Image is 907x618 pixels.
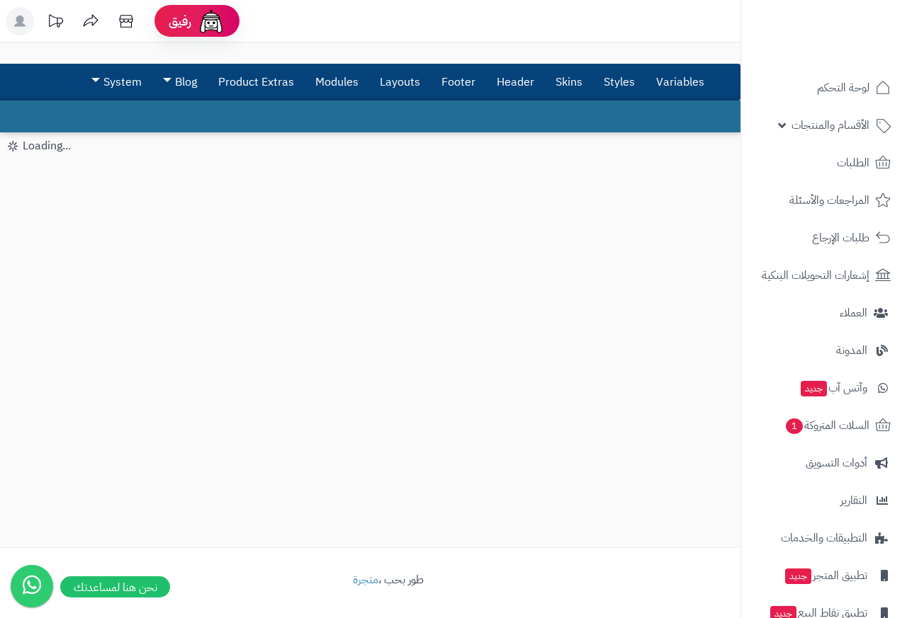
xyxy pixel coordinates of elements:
a: إشعارات التحويلات البنكية [750,258,898,292]
a: Styles [593,64,646,100]
img: logo-2.png [811,11,894,40]
span: المدونة [836,341,867,360]
span: Loading... [23,137,71,154]
a: التطبيقات والخدمات [750,521,898,555]
span: التطبيقات والخدمات [781,528,867,548]
a: System [81,64,152,100]
a: Footer [431,64,486,100]
span: أدوات التسويق [806,453,867,473]
a: Product Extras [208,64,305,100]
a: العملاء [750,296,898,330]
a: متجرة [353,571,378,588]
span: لوحة التحكم [817,78,869,98]
a: Skins [545,64,593,100]
span: طلبات الإرجاع [812,228,869,248]
a: تطبيق المتجرجديد [750,559,898,593]
a: التقارير [750,483,898,517]
span: المراجعات والأسئلة [789,190,869,210]
a: Modules [305,64,369,100]
span: الطلبات [837,153,869,173]
a: المراجعات والأسئلة [750,183,898,217]
span: جديد [785,568,811,584]
a: طلبات الإرجاع [750,221,898,255]
a: Blog [152,64,208,100]
a: Layouts [369,64,431,100]
span: 1 [786,418,803,434]
span: جديد [801,381,827,396]
a: السلات المتروكة1 [750,408,898,442]
span: تطبيق المتجر [784,566,867,585]
a: تحديثات المنصة [38,7,73,39]
span: التقارير [840,491,867,510]
a: Variables [646,64,715,100]
span: رفيق [169,13,191,30]
span: العملاء [840,303,867,323]
a: Header [486,64,545,100]
a: المدونة [750,333,898,367]
img: ai-face.png [197,7,225,35]
span: وآتس آب [799,378,867,398]
a: أدوات التسويق [750,446,898,480]
a: الطلبات [750,146,898,180]
a: وآتس آبجديد [750,371,898,405]
span: إشعارات التحويلات البنكية [762,265,869,285]
span: الأقسام والمنتجات [791,115,869,135]
span: السلات المتروكة [784,416,869,435]
a: لوحة التحكم [750,71,898,105]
